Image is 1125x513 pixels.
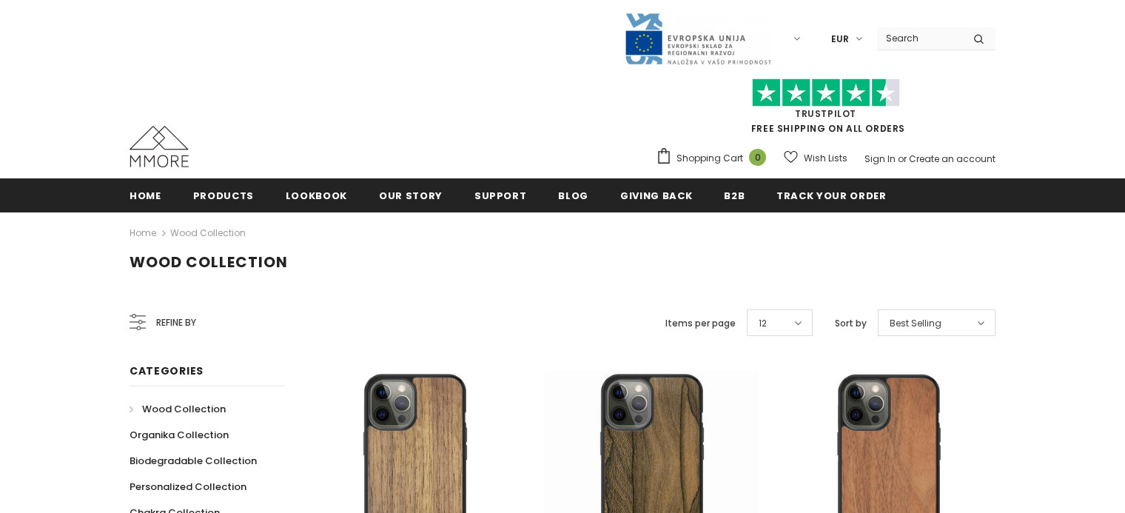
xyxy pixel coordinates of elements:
[130,363,204,378] span: Categories
[379,189,443,203] span: Our Story
[558,178,588,212] a: Blog
[130,224,156,242] a: Home
[474,189,527,203] span: support
[724,189,745,203] span: B2B
[170,227,246,239] a: Wood Collection
[379,178,443,212] a: Our Story
[130,480,246,494] span: Personalized Collection
[749,149,766,166] span: 0
[890,316,941,331] span: Best Selling
[665,316,736,331] label: Items per page
[130,422,229,448] a: Organika Collection
[474,178,527,212] a: support
[130,189,161,203] span: Home
[795,107,856,120] a: Trustpilot
[909,152,995,165] a: Create an account
[656,85,995,135] span: FREE SHIPPING ON ALL ORDERS
[877,27,962,49] input: Search Site
[759,316,767,331] span: 12
[624,32,772,44] a: Javni Razpis
[776,178,886,212] a: Track your order
[784,145,847,171] a: Wish Lists
[676,151,743,166] span: Shopping Cart
[130,428,229,442] span: Organika Collection
[620,178,692,212] a: Giving back
[130,396,226,422] a: Wood Collection
[864,152,896,165] a: Sign In
[656,147,773,170] a: Shopping Cart 0
[130,474,246,500] a: Personalized Collection
[804,151,847,166] span: Wish Lists
[724,178,745,212] a: B2B
[776,189,886,203] span: Track your order
[130,126,189,167] img: MMORE Cases
[835,316,867,331] label: Sort by
[193,178,254,212] a: Products
[831,32,849,47] span: EUR
[286,178,347,212] a: Lookbook
[752,78,900,107] img: Trust Pilot Stars
[620,189,692,203] span: Giving back
[898,152,907,165] span: or
[156,315,196,331] span: Refine by
[130,448,257,474] a: Biodegradable Collection
[286,189,347,203] span: Lookbook
[558,189,588,203] span: Blog
[624,12,772,66] img: Javni Razpis
[130,454,257,468] span: Biodegradable Collection
[142,402,226,416] span: Wood Collection
[130,178,161,212] a: Home
[130,252,288,272] span: Wood Collection
[193,189,254,203] span: Products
